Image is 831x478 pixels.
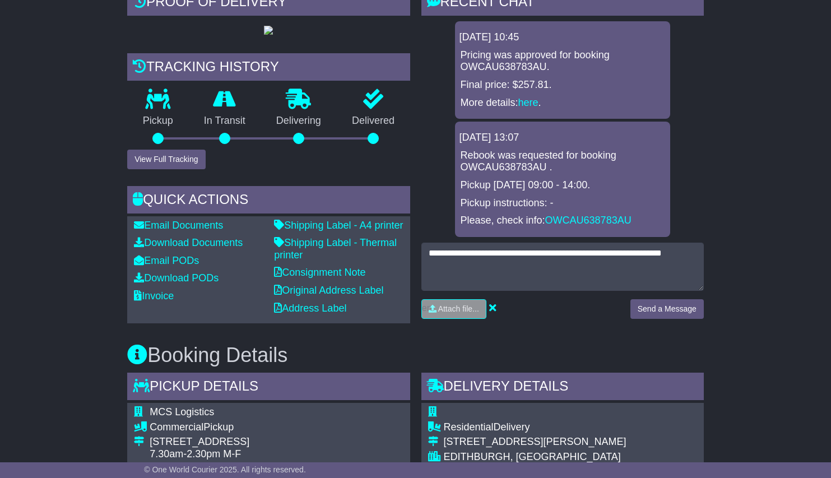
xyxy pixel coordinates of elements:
a: Shipping Label - Thermal printer [274,237,397,261]
p: Delivered [336,115,410,127]
div: Delivery [444,421,626,434]
p: Final price: $257.81. [461,79,665,91]
span: Residential [444,421,494,433]
div: 7.30am-2.30pm M-F [150,448,365,461]
div: [STREET_ADDRESS][PERSON_NAME] [444,436,626,448]
img: GetPodImage [264,26,273,35]
a: OWCAU638783AU [545,215,632,226]
a: Download Documents [134,237,243,248]
a: Download PODs [134,272,219,284]
div: [DATE] 13:07 [459,132,666,144]
p: Rebook was requested for booking OWCAU638783AU . [461,150,665,174]
span: Commercial [150,421,203,433]
p: Pricing was approved for booking OWCAU638783AU. [461,49,665,73]
a: Original Address Label [274,285,383,296]
span: MCS Logistics [150,406,214,417]
div: Pickup Details [127,373,410,403]
p: Pickup [DATE] 09:00 - 14:00. [461,179,665,192]
div: [STREET_ADDRESS] [150,436,365,448]
div: Quick Actions [127,186,410,216]
a: Email Documents [134,220,223,231]
a: Email PODs [134,255,199,266]
p: Pickup instructions: - [461,197,665,210]
div: Tracking history [127,53,410,83]
p: Pickup [127,115,188,127]
a: here [518,97,538,108]
a: Shipping Label - A4 printer [274,220,403,231]
a: Consignment Note [274,267,365,278]
p: Please, check info: [461,215,665,227]
p: In Transit [188,115,261,127]
a: Invoice [134,290,174,301]
div: Delivery Details [421,373,704,403]
div: EDITHBURGH, [GEOGRAPHIC_DATA] [444,451,626,463]
button: View Full Tracking [127,150,205,169]
h3: Booking Details [127,344,704,366]
p: Delivering [261,115,336,127]
div: Pickup [150,421,365,434]
button: Send a Message [630,299,704,319]
span: © One World Courier 2025. All rights reserved. [144,465,306,474]
div: [DATE] 10:45 [459,31,666,44]
p: More details: . [461,97,665,109]
a: Address Label [274,303,346,314]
